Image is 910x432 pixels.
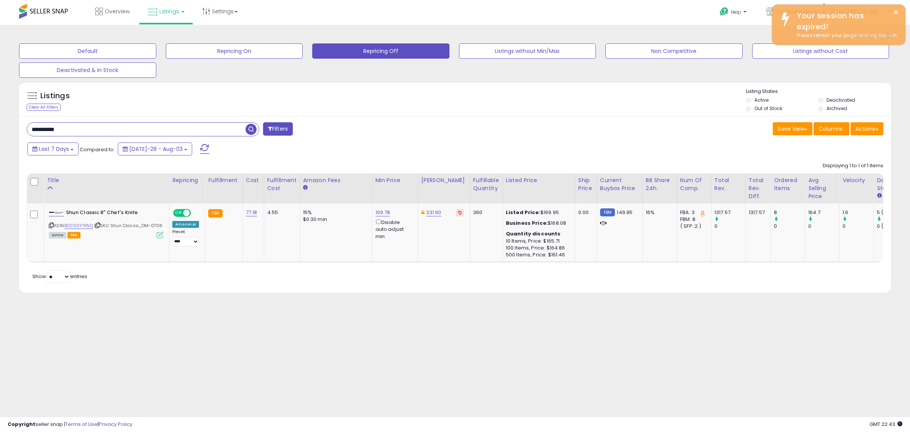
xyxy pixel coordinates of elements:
[246,176,261,184] div: Cost
[49,209,163,237] div: ASIN:
[303,216,366,223] div: $0.30 min
[877,192,881,199] small: Days In Stock.
[64,222,93,229] a: B0000Y7KNQ
[47,176,166,184] div: Title
[827,105,847,112] label: Archived
[808,223,839,230] div: 0
[49,211,64,214] img: 21PQXh9luYL._SL40_.jpg
[843,176,870,184] div: Velocity
[843,209,873,216] div: 1.6
[680,223,705,230] div: ( SFP: 2 )
[506,251,569,258] div: 500 Items, Price: $161.46
[851,122,883,135] button: Actions
[719,7,729,16] i: Get Help
[791,32,900,39] div: Please refresh your page and log back in
[172,229,199,246] div: Preset:
[774,209,805,216] div: 8
[190,210,202,216] span: OFF
[208,176,239,184] div: Fulfillment
[267,209,294,216] div: 4.55
[376,176,415,184] div: Min Price
[819,125,843,133] span: Columns
[166,43,303,59] button: Repricing On
[80,146,115,153] span: Compared to:
[808,176,836,200] div: Avg Selling Price
[172,221,199,228] div: Amazon AI
[118,142,192,155] button: [DATE]-28 - Aug-03
[680,176,708,192] div: Num of Comp.
[578,176,594,192] div: Ship Price
[843,223,873,230] div: 0
[680,216,705,223] div: FBM: 8
[263,122,293,136] button: Filters
[129,145,183,153] span: [DATE]-28 - Aug-03
[506,209,541,216] b: Listed Price:
[605,43,743,59] button: Non Competitive
[376,218,412,240] div: Disable auto adjust min
[172,176,202,184] div: Repricing
[376,209,390,216] a: 109.78
[208,209,222,218] small: FBA
[893,8,899,17] button: ×
[877,176,905,192] div: Days In Stock
[877,209,908,216] div: 5 (71.43%)
[714,223,745,230] div: 0
[714,1,754,25] a: Help
[814,122,849,135] button: Columns
[174,210,183,216] span: ON
[731,9,741,15] span: Help
[506,219,548,227] b: Business Price:
[66,209,159,218] b: Shun Classic 8" Chef's Knife
[646,176,674,192] div: BB Share 24h.
[749,176,767,200] div: Total Rev. Diff.
[714,209,745,216] div: 1317.57
[714,176,742,192] div: Total Rev.
[19,43,156,59] button: Default
[40,91,70,101] h5: Listings
[752,43,889,59] button: Listings without Cost
[27,104,61,111] div: Clear All Filters
[754,97,769,103] label: Active
[303,176,369,184] div: Amazon Fees
[746,88,891,95] p: Listing States:
[67,232,80,238] span: FBA
[473,176,499,192] div: Fulfillable Quantity
[617,209,632,216] span: 149.95
[303,184,308,191] small: Amazon Fees.
[600,208,615,216] small: FBM
[19,62,156,78] button: Deactivated & In Stock
[646,209,671,216] div: 16%
[426,209,441,216] a: 231.90
[754,105,782,112] label: Out of Stock
[506,230,569,237] div: :
[827,97,855,103] label: Deactivated
[774,223,805,230] div: 0
[578,209,591,216] div: 0.00
[267,176,297,192] div: Fulfillment Cost
[303,209,366,216] div: 15%
[749,209,765,216] div: 1317.57
[94,222,163,229] span: | SKU: Shun Classic_DM-0706
[791,10,900,32] div: Your session has expired!
[159,8,179,15] span: Listings
[774,176,802,192] div: Ordered Items
[877,223,908,230] div: 0 (0%)
[312,43,449,59] button: Repricing Off
[506,209,569,216] div: $169.95
[459,43,596,59] button: Listings without Min/Max
[506,238,569,245] div: 10 Items, Price: $165.71
[27,142,79,155] button: Last 7 Days
[32,273,87,280] span: Show: entries
[823,162,883,170] div: Displaying 1 to 1 of 1 items
[421,176,467,184] div: [PERSON_NAME]
[600,176,639,192] div: Current Buybox Price
[773,122,812,135] button: Save View
[506,176,572,184] div: Listed Price
[49,232,66,238] span: All listings currently available for purchase on Amazon
[506,230,561,237] b: Quantity discounts
[506,245,569,251] div: 100 Items, Price: $164.86
[506,220,569,227] div: $168.08
[246,209,257,216] a: 77.18
[680,209,705,216] div: FBA: 3
[39,145,69,153] span: Last 7 Days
